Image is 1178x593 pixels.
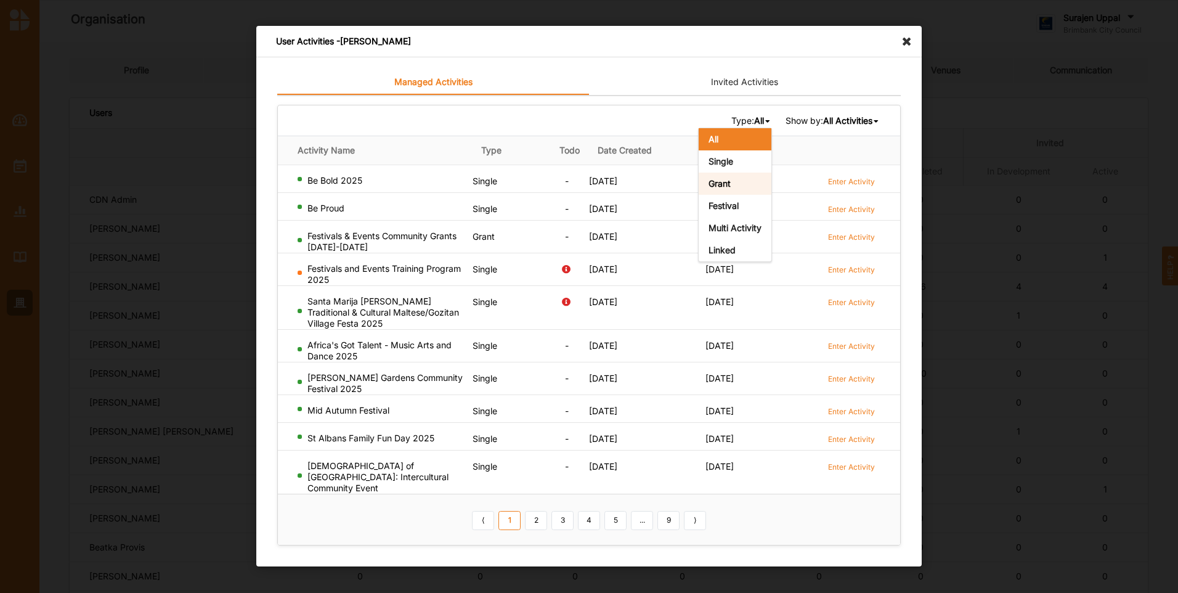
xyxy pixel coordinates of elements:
label: Enter Activity [828,297,875,308]
span: - [565,406,569,416]
a: 1 [498,511,521,531]
span: [DATE] [705,406,734,416]
span: Single [473,203,497,214]
label: Enter Activity [828,204,875,215]
span: - [565,433,569,444]
a: Managed Activities [277,70,589,95]
span: - [565,203,569,214]
span: [DATE] [589,433,617,444]
span: [DATE] [589,176,617,186]
a: ... [631,511,653,531]
label: Enter Activity [828,406,875,417]
span: Single [473,461,497,472]
span: Single [473,406,497,416]
div: Festivals & Events Community Grants [DATE]-[DATE] [298,231,468,253]
a: 2 [525,511,547,531]
a: Enter Activity [828,231,875,242]
div: [DEMOGRAPHIC_DATA] of [GEOGRAPHIC_DATA]: Intercultural Community Event [298,460,468,494]
div: Festivals and Events Training Program 2025 [298,263,468,285]
a: Enter Activity [828,340,875,351]
span: Type: [731,115,772,126]
a: Enter Activity [828,296,875,308]
a: Previous item [472,511,494,531]
b: All Activities [823,115,872,126]
a: Enter Activity [828,460,875,472]
span: [DATE] [705,296,734,307]
span: [DATE] [589,264,617,274]
span: [DATE] [705,433,734,444]
a: Enter Activity [828,372,875,384]
span: - [565,231,569,242]
label: Enter Activity [828,462,875,472]
span: [DATE] [705,373,734,383]
span: [DATE] [589,461,617,472]
label: Enter Activity [828,374,875,384]
span: [DATE] [589,373,617,383]
a: Enter Activity [828,405,875,417]
th: Todo [550,136,589,165]
a: Invited Activities [589,70,901,95]
th: Activity Name [278,136,473,165]
a: Enter Activity [828,433,875,444]
span: - [565,461,569,472]
label: Enter Activity [828,434,875,444]
b: All [709,134,718,145]
div: Santa Marija [PERSON_NAME] Traditional & Cultural Maltese/Gozitan Village Festa 2025 [298,296,468,329]
span: Single [473,264,497,274]
span: Show by: [786,115,880,126]
div: User Activities - [PERSON_NAME] [256,26,922,57]
span: Single [473,176,497,186]
div: [PERSON_NAME] Gardens Community Festival 2025 [298,372,468,395]
span: [DATE] [589,231,617,242]
span: [DATE] [589,406,617,416]
div: Pagination Navigation [470,509,709,530]
th: Type [473,136,550,165]
div: Be Proud [298,203,468,214]
b: Single [709,157,733,167]
span: Grant [473,231,495,242]
a: Enter Activity [828,203,875,215]
a: 9 [657,511,680,531]
th: Date Created [589,136,705,165]
label: Enter Activity [828,341,875,351]
span: - [565,340,569,351]
a: 4 [578,511,600,531]
span: [DATE] [589,340,617,351]
span: Single [473,340,497,351]
span: [DATE] [705,340,734,351]
div: Africa's Got Talent - Music Arts and Dance 2025 [298,340,468,362]
a: Next item [684,511,706,531]
b: Linked [709,245,736,256]
span: - [565,373,569,383]
label: Enter Activity [828,232,875,242]
b: Festival [709,201,739,211]
label: Enter Activity [828,264,875,275]
a: 5 [604,511,627,531]
span: [DATE] [705,461,734,472]
b: All [754,115,764,126]
b: Grant [709,179,731,189]
b: Multi Activity [709,223,762,234]
span: [DATE] [705,264,734,274]
a: 3 [551,511,574,531]
a: Enter Activity [828,263,875,275]
span: [DATE] [589,203,617,214]
div: Be Bold 2025 [298,175,468,186]
span: [DATE] [589,296,617,307]
span: Single [473,433,497,444]
span: - [565,176,569,186]
a: Enter Activity [828,175,875,187]
span: Single [473,373,497,383]
div: Mid Autumn Festival [298,405,468,416]
div: St Albans Family Fun Day 2025 [298,433,468,444]
label: Enter Activity [828,176,875,187]
span: Single [473,296,497,307]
